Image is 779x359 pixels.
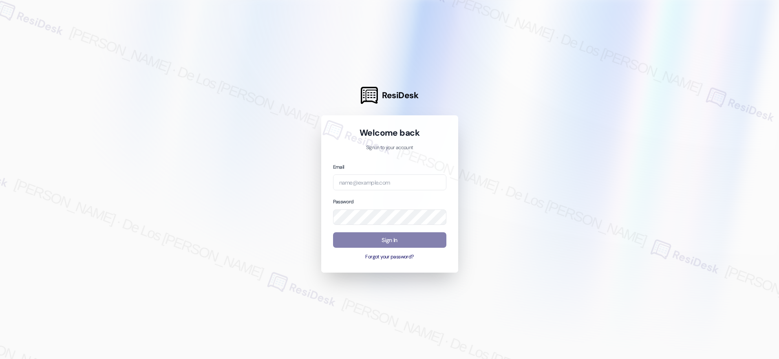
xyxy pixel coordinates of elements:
[333,164,344,170] label: Email
[333,144,446,152] p: Sign in to your account
[382,90,418,101] span: ResiDesk
[361,87,378,104] img: ResiDesk Logo
[333,198,354,205] label: Password
[333,174,446,190] input: name@example.com
[333,253,446,261] button: Forgot your password?
[333,127,446,139] h1: Welcome back
[333,232,446,248] button: Sign In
